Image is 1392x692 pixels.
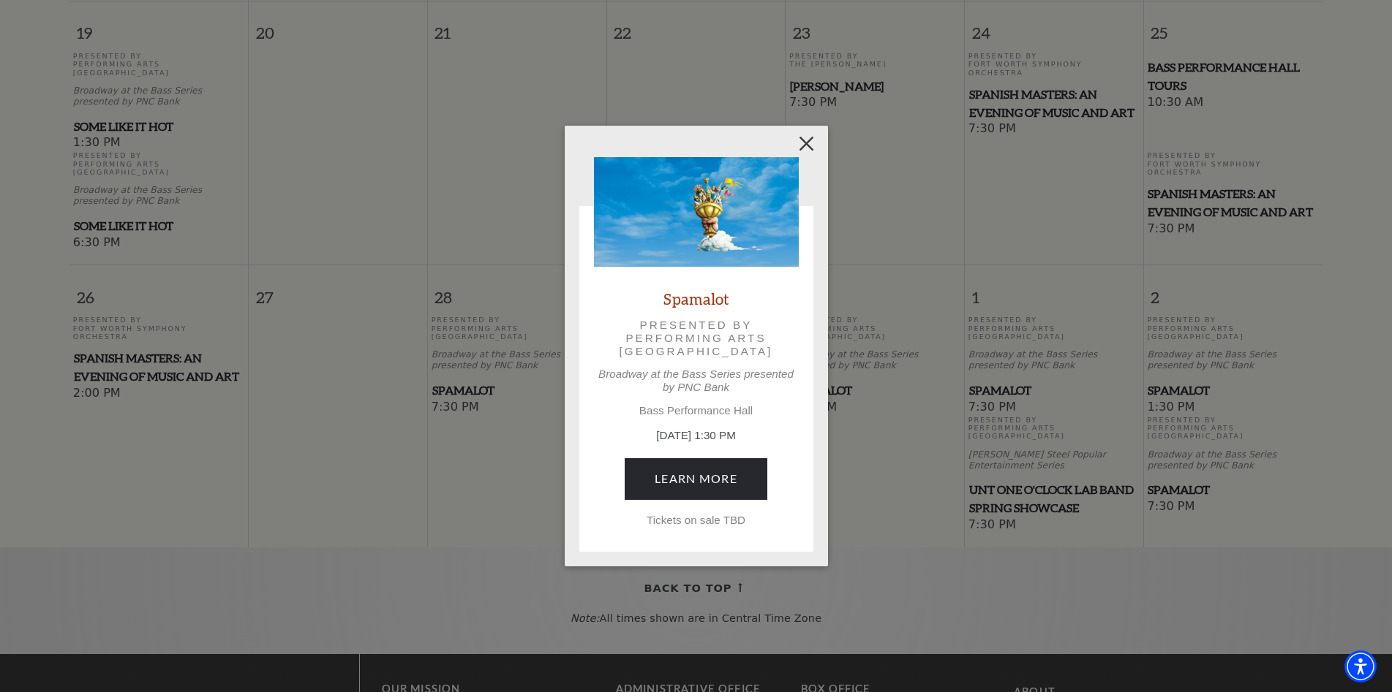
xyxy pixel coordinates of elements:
div: Accessibility Menu [1344,650,1377,683]
p: Tickets on sale TBD [594,514,799,527]
a: Spamalot [663,289,729,308]
a: May 2, 1:30 PM Learn More Tickets on sale TBD [625,458,767,499]
p: Presented by Performing Arts [GEOGRAPHIC_DATA] [614,319,778,359]
p: Broadway at the Bass Series presented by PNC Bank [594,368,799,394]
p: [DATE] 1:30 PM [594,427,799,444]
img: Spamalot [594,157,799,267]
button: Close [792,130,820,158]
p: Bass Performance Hall [594,404,799,417]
